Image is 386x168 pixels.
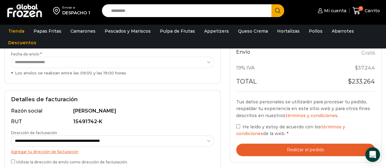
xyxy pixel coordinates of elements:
label: Gratis [361,49,375,58]
a: Queso Crema [235,25,271,37]
div: 15491742-K [73,118,211,125]
a: Papas Fritas [31,25,64,37]
div: Razón social [11,108,72,115]
a: Camarones [67,25,99,37]
bdi: 233.264 [348,78,375,85]
label: Utilizar la dirección de envío como dirección de facturación. [11,158,214,165]
div: RUT [11,118,72,125]
span: Mi cuenta [323,8,346,14]
abbr: requerido [287,131,288,136]
a: Pollos [306,25,326,37]
th: Envío [236,48,303,61]
div: Los envíos se realizan entre las 09:00 y las 19:00 horas. [11,70,214,76]
a: Abarrotes [329,25,357,37]
label: Fecha de envío * [11,52,214,76]
label: Dirección de facturación [11,130,214,147]
a: Descuentos [5,37,39,48]
th: Total [236,75,303,91]
button: Search button [271,4,284,17]
span: $ [355,65,358,71]
span: 11 [358,6,363,11]
select: Dirección de facturación [11,135,214,147]
th: 19% IVA [236,61,303,75]
div: Enviar a [62,5,90,10]
a: Hortalizas [274,25,303,37]
p: Tus datos personales se utilizarán para procesar tu pedido, respaldar tu experiencia en este siti... [236,98,375,119]
div: [PERSON_NAME] [73,108,211,115]
select: Fecha de envío * Los envíos se realizan entre las 09:00 y las 19:00 horas. [11,57,214,68]
a: Appetizers [201,25,232,37]
a: Agregar tu dirección de facturación [11,149,78,154]
input: He leído y estoy de acuerdo con lostérminos y condicionesde la web. * [236,124,240,128]
input: Utilizar la dirección de envío como dirección de facturación. [11,159,15,163]
h2: Detalles de facturación [11,96,214,103]
a: Mi cuenta [316,5,346,17]
a: 11 Carrito [352,4,380,18]
a: términos y condiciones [285,113,337,118]
span: Carrito [363,8,380,14]
a: Tienda [5,25,27,37]
a: Pescados y Mariscos [102,25,154,37]
span: He leído y estoy de acuerdo con los de la web. [236,124,345,136]
span: 37.244 [355,65,375,71]
span: $ [348,78,352,85]
a: Pulpa de Frutas [157,25,198,37]
div: Open Intercom Messenger [365,147,380,162]
button: Realizar el pedido [236,144,375,156]
div: DESPACHO 1 [62,10,90,16]
img: address-field-icon.svg [53,5,62,16]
